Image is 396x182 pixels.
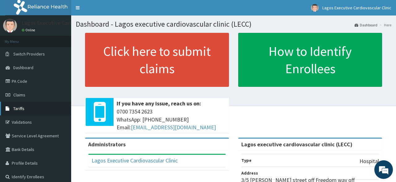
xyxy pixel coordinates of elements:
[117,100,201,107] b: If you have any issue, reach us on:
[378,22,391,28] li: Here
[241,158,252,163] b: Type
[92,157,178,164] a: Lagos Executive Cardiovascular Clinic
[13,92,25,98] span: Claims
[22,28,37,32] a: Online
[355,22,377,28] a: Dashboard
[76,20,391,28] h1: Dashboard - Lagos executive cardiovascular clinic (LECC)
[238,33,382,87] a: How to Identify Enrollees
[117,108,226,131] span: 0700 7354 2623 WhatsApp: [PHONE_NUMBER] Email:
[13,65,33,70] span: Dashboard
[241,141,352,148] strong: Lagos executive cardiovascular clinic (LECC)
[241,170,258,176] b: Address
[13,51,45,57] span: Switch Providers
[22,20,111,26] p: Lagos Executive Cardiovascular Clinic
[88,141,126,148] b: Administrators
[359,157,379,165] p: Hospital
[13,106,24,111] span: Tariffs
[85,33,229,87] a: Click here to submit claims
[311,4,319,12] img: User Image
[131,124,216,131] a: [EMAIL_ADDRESS][DOMAIN_NAME]
[322,5,391,11] span: Lagos Executive Cardiovascular Clinic
[3,19,17,33] img: User Image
